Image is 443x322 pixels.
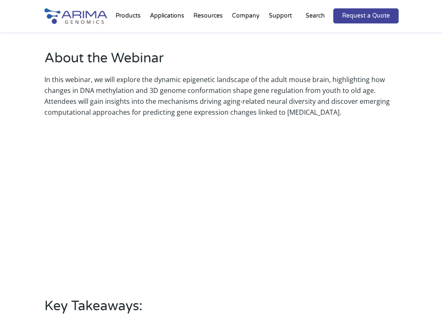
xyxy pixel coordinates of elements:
[44,74,399,118] p: In this webinar, we will explore the dynamic epigenetic landscape of the adult mouse brain, highl...
[306,10,325,21] p: Search
[44,297,399,322] h2: Key Takeaways:
[80,127,363,287] iframe: Inside the Aging Mind: 3D Genome and Epigenetic Journeys in the Mouse Brain
[333,8,399,23] a: Request a Quote
[44,8,107,24] img: Arima-Genomics-logo
[44,49,399,74] h2: About the Webinar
